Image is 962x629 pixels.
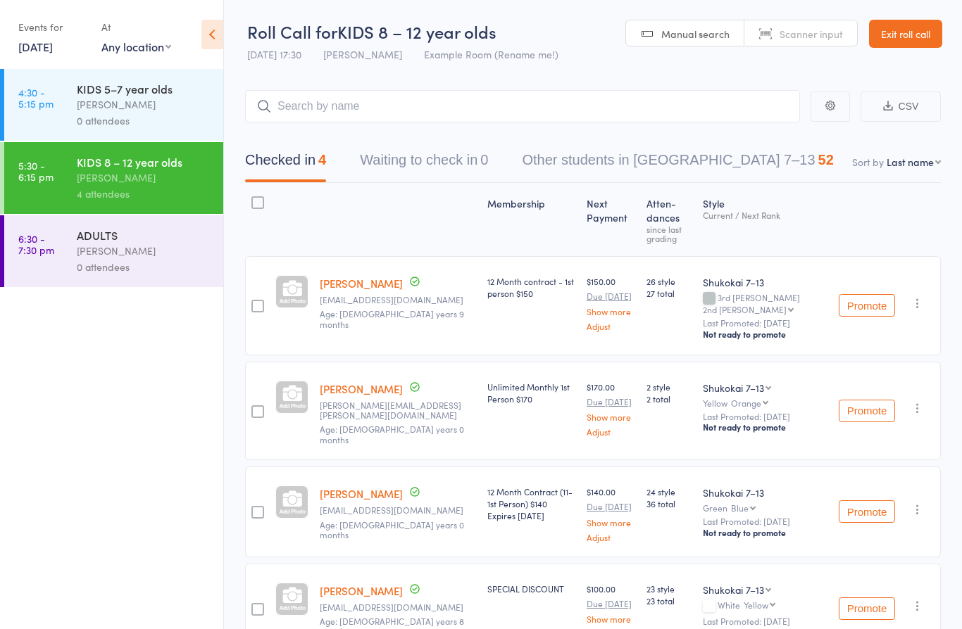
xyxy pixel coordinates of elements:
a: Adjust [587,427,635,436]
a: Adjust [587,533,635,542]
div: Membership [482,189,581,250]
span: Manual search [661,27,730,41]
div: 0 [480,152,488,167]
div: [PERSON_NAME] [77,243,211,259]
div: Events for [18,15,87,39]
time: 4:30 - 5:15 pm [18,87,54,109]
span: 23 total [646,595,692,606]
div: Shukokai 7–13 [703,381,764,395]
span: 26 style [646,275,692,287]
span: 24 style [646,485,692,497]
div: [PERSON_NAME] [77,170,211,186]
div: ADULTS [77,227,211,243]
div: Yellow [703,398,827,407]
a: 4:30 -5:15 pmKIDS 5–7 year olds[PERSON_NAME]0 attendees [4,69,223,141]
button: Promote [839,500,895,523]
span: Scanner input [780,27,843,41]
div: Not ready to promote [703,421,827,433]
span: [PERSON_NAME] [323,47,402,61]
div: Any location [101,39,171,54]
div: Current / Next Rank [703,210,827,220]
div: Orange [731,398,761,407]
small: Last Promoted: [DATE] [703,412,827,421]
div: Green [703,503,827,512]
div: $140.00 [587,485,635,541]
a: [PERSON_NAME] [320,381,403,396]
div: Unlimited Monthly 1st Person $170 [487,381,575,405]
time: 6:30 - 7:30 pm [18,233,54,255]
span: Age: [DEMOGRAPHIC_DATA] years 0 months [320,423,464,445]
div: $170.00 [587,381,635,436]
div: 3rd [PERSON_NAME] [703,293,827,314]
a: 6:30 -7:30 pmADULTS[PERSON_NAME]0 attendees [4,215,223,287]
button: Promote [839,597,895,620]
small: Due [DATE] [587,599,635,609]
div: Style [697,189,833,250]
small: boazlidor@gmail.com [320,602,476,612]
button: Promote [839,294,895,317]
div: 12 Month contract - 1st person $150 [487,275,575,299]
span: 2 total [646,393,692,405]
div: SPECIAL DISCOUNT [487,583,575,595]
input: Search by name [245,90,800,122]
button: Other students in [GEOGRAPHIC_DATA] 7–1352 [522,145,833,182]
div: Atten­dances [641,189,697,250]
div: Next Payment [581,189,641,250]
span: 27 total [646,287,692,299]
span: Example Room (Rename me!) [424,47,558,61]
a: 5:30 -6:15 pmKIDS 8 – 12 year olds[PERSON_NAME]4 attendees [4,142,223,214]
span: 36 total [646,497,692,509]
a: Show more [587,614,635,623]
small: Last Promoted: [DATE] [703,616,827,626]
div: 0 attendees [77,259,211,275]
a: Adjust [587,322,635,331]
a: Show more [587,412,635,421]
div: Expires [DATE] [487,509,575,521]
div: 2nd [PERSON_NAME] [703,305,787,314]
small: Last Promoted: [DATE] [703,318,827,328]
a: [PERSON_NAME] [320,276,403,291]
div: 4 attendees [77,186,211,202]
div: Not ready to promote [703,527,827,538]
div: Last name [887,155,934,169]
a: Exit roll call [869,20,942,48]
div: Shukokai 7–13 [703,275,827,289]
a: [PERSON_NAME] [320,486,403,501]
a: [PERSON_NAME] [320,583,403,598]
small: Due [DATE] [587,291,635,301]
label: Sort by [852,155,884,169]
time: 5:30 - 6:15 pm [18,160,54,182]
a: Show more [587,518,635,527]
span: KIDS 8 – 12 year olds [337,20,496,43]
button: Checked in4 [245,145,326,182]
div: Shukokai 7–13 [703,583,764,597]
span: Roll Call for [247,20,337,43]
small: satomi.golan@gmail.com [320,295,476,305]
div: $150.00 [587,275,635,331]
button: Promote [839,400,895,422]
button: CSV [861,91,941,122]
div: 52 [818,152,834,167]
div: At [101,15,171,39]
div: Blue [731,503,749,512]
small: riripple223@gmail.com [320,505,476,515]
span: Age: [DEMOGRAPHIC_DATA] years 9 months [320,307,464,329]
span: Age: [DEMOGRAPHIC_DATA] years 0 months [320,519,464,540]
div: 12 Month Contract (11- 1st Person) $140 [487,485,575,521]
span: 2 style [646,381,692,393]
small: Last Promoted: [DATE] [703,516,827,526]
small: Due [DATE] [587,397,635,407]
div: Shukokai 7–13 [703,485,827,500]
a: Show more [587,307,635,316]
small: Due [DATE] [587,502,635,512]
div: Yellow [744,600,768,609]
div: KIDS 8 – 12 year olds [77,154,211,170]
span: [DATE] 17:30 [247,47,301,61]
a: [DATE] [18,39,53,54]
button: Waiting to check in0 [360,145,488,182]
div: since last grading [646,224,692,243]
div: 4 [318,152,326,167]
div: 0 attendees [77,113,211,129]
div: KIDS 5–7 year olds [77,81,211,96]
small: Regina.Roper@gmail.com [320,400,476,421]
